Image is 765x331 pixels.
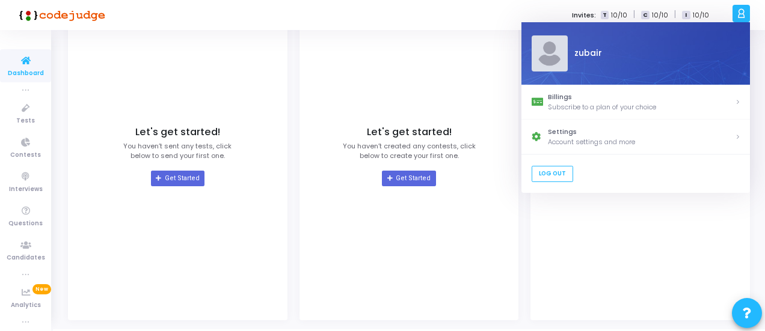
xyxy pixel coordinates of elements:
div: zubair [567,47,740,60]
a: Get Started [382,171,435,186]
span: Candidates [7,253,45,263]
a: Log Out [531,166,573,182]
div: Account settings and more [548,137,735,147]
h4: Let's get started! [367,126,452,138]
span: Tests [16,116,35,126]
div: Settings [548,127,735,138]
div: Subscribe to a plan of your choice [548,102,735,112]
span: Questions [8,219,43,229]
span: | [633,8,635,21]
span: 10/10 [611,10,627,20]
span: New [32,284,51,294]
span: I [682,11,690,20]
div: Billings [548,92,735,102]
span: C [641,11,649,20]
span: 10/10 [693,10,709,20]
img: logo [15,3,105,27]
span: | [674,8,676,21]
p: You haven’t created any contests, click below to create your first one. [343,141,476,161]
span: T [601,11,609,20]
span: 10/10 [652,10,668,20]
a: SettingsAccount settings and more [521,120,750,154]
img: Profile Picture [531,35,567,71]
h4: Let's get started! [135,126,220,138]
a: BillingsSubscribe to a plan of your choice [521,85,750,120]
p: You haven’t sent any tests, click below to send your first one. [123,141,232,161]
span: Interviews [9,184,43,195]
span: Contests [10,150,41,160]
span: Dashboard [8,68,44,79]
span: Analytics [11,300,41,311]
a: Get Started [151,171,204,186]
label: Invites: [572,10,596,20]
